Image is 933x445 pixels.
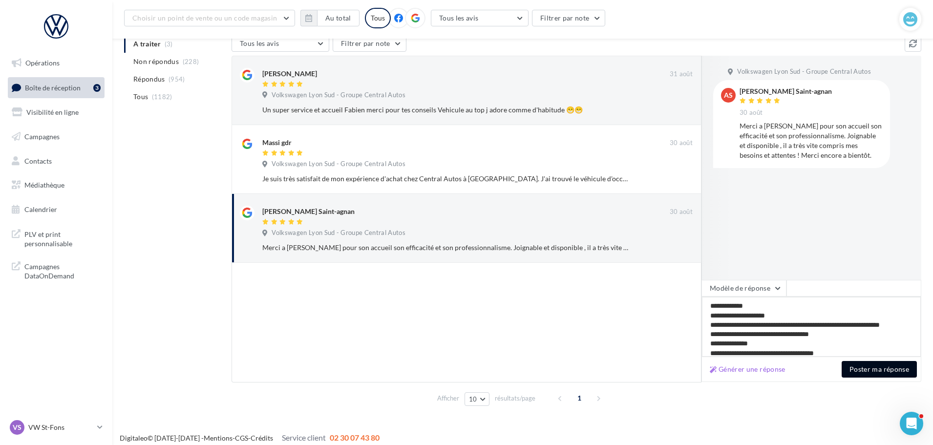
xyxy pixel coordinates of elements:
[25,59,60,67] span: Opérations
[8,418,105,437] a: VS VW St-Fons
[28,423,93,432] p: VW St-Fons
[232,35,329,52] button: Tous les avis
[439,14,479,22] span: Tous les avis
[24,228,101,249] span: PLV et print personnalisable
[737,67,871,76] span: Volkswagen Lyon Sud - Groupe Central Autos
[437,394,459,403] span: Afficher
[26,108,79,116] span: Visibilité en ligne
[120,434,148,442] a: Digitaleo
[272,160,405,169] span: Volkswagen Lyon Sud - Groupe Central Autos
[572,390,587,406] span: 1
[532,10,606,26] button: Filtrer par note
[465,392,489,406] button: 10
[93,84,101,92] div: 3
[6,77,106,98] a: Boîte de réception3
[6,224,106,253] a: PLV et print personnalisable
[169,75,185,83] span: (954)
[132,14,277,22] span: Choisir un point de vente ou un code magasin
[6,151,106,171] a: Contacts
[282,433,326,442] span: Service client
[204,434,233,442] a: Mentions
[365,8,391,28] div: Tous
[300,10,360,26] button: Au total
[262,69,317,79] div: [PERSON_NAME]
[6,199,106,220] a: Calendrier
[251,434,273,442] a: Crédits
[133,92,148,102] span: Tous
[124,10,295,26] button: Choisir un point de vente ou un code magasin
[24,181,64,189] span: Médiathèque
[724,90,733,100] span: AS
[24,132,60,141] span: Campagnes
[183,58,199,65] span: (228)
[272,229,405,237] span: Volkswagen Lyon Sud - Groupe Central Autos
[262,105,629,115] div: Un super service et accueil Fabien merci pour tes conseils Vehicule au top j adore comme d'habitu...
[495,394,535,403] span: résultats/page
[262,138,292,148] div: Massi gdr
[120,434,380,442] span: © [DATE]-[DATE] - - -
[152,93,172,101] span: (1182)
[317,10,360,26] button: Au total
[240,39,279,47] span: Tous les avis
[6,175,106,195] a: Médiathèque
[25,83,81,91] span: Boîte de réception
[235,434,248,442] a: CGS
[272,91,405,100] span: Volkswagen Lyon Sud - Groupe Central Autos
[6,127,106,147] a: Campagnes
[24,205,57,213] span: Calendrier
[262,243,629,253] div: Merci a [PERSON_NAME] pour son accueil son efficacité et son professionnalisme. Joignable et disp...
[670,139,693,148] span: 30 août
[701,280,786,297] button: Modèle de réponse
[333,35,406,52] button: Filtrer par note
[262,174,629,184] div: Je suis très satisfait de mon expérience d'achat chez Central Autos à [GEOGRAPHIC_DATA]. J'ai tro...
[24,156,52,165] span: Contacts
[24,260,101,281] span: Campagnes DataOnDemand
[740,88,832,95] div: [PERSON_NAME] Saint-agnan
[6,102,106,123] a: Visibilité en ligne
[842,361,917,378] button: Poster ma réponse
[133,74,165,84] span: Répondus
[740,108,763,117] span: 30 août
[670,70,693,79] span: 31 août
[469,395,477,403] span: 10
[262,207,355,216] div: [PERSON_NAME] Saint-agnan
[431,10,529,26] button: Tous les avis
[133,57,179,66] span: Non répondus
[6,53,106,73] a: Opérations
[13,423,21,432] span: VS
[330,433,380,442] span: 02 30 07 43 80
[670,208,693,216] span: 30 août
[740,121,882,160] div: Merci a [PERSON_NAME] pour son accueil son efficacité et son professionnalisme. Joignable et disp...
[6,256,106,285] a: Campagnes DataOnDemand
[900,412,923,435] iframe: Intercom live chat
[706,363,789,375] button: Générer une réponse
